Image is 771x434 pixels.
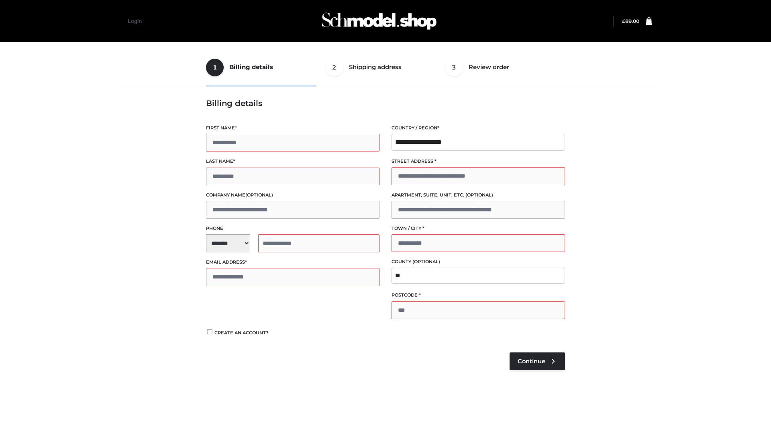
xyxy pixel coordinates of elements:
label: Last name [206,158,379,165]
img: Schmodel Admin 964 [319,5,439,37]
span: (optional) [465,192,493,198]
a: Continue [510,352,565,370]
label: Town / City [392,225,565,232]
label: Street address [392,158,565,165]
input: Create an account? [206,329,213,334]
a: Login [128,18,142,24]
span: (optional) [245,192,273,198]
label: County [392,258,565,266]
label: Company name [206,191,379,199]
span: Continue [518,358,545,365]
bdi: 89.00 [622,18,639,24]
span: Create an account? [214,330,269,336]
label: First name [206,124,379,132]
label: Country / Region [392,124,565,132]
span: (optional) [412,259,440,264]
h3: Billing details [206,98,565,108]
label: Apartment, suite, unit, etc. [392,191,565,199]
a: £89.00 [622,18,639,24]
label: Phone [206,225,379,232]
label: Email address [206,258,379,266]
span: £ [622,18,625,24]
label: Postcode [392,291,565,299]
